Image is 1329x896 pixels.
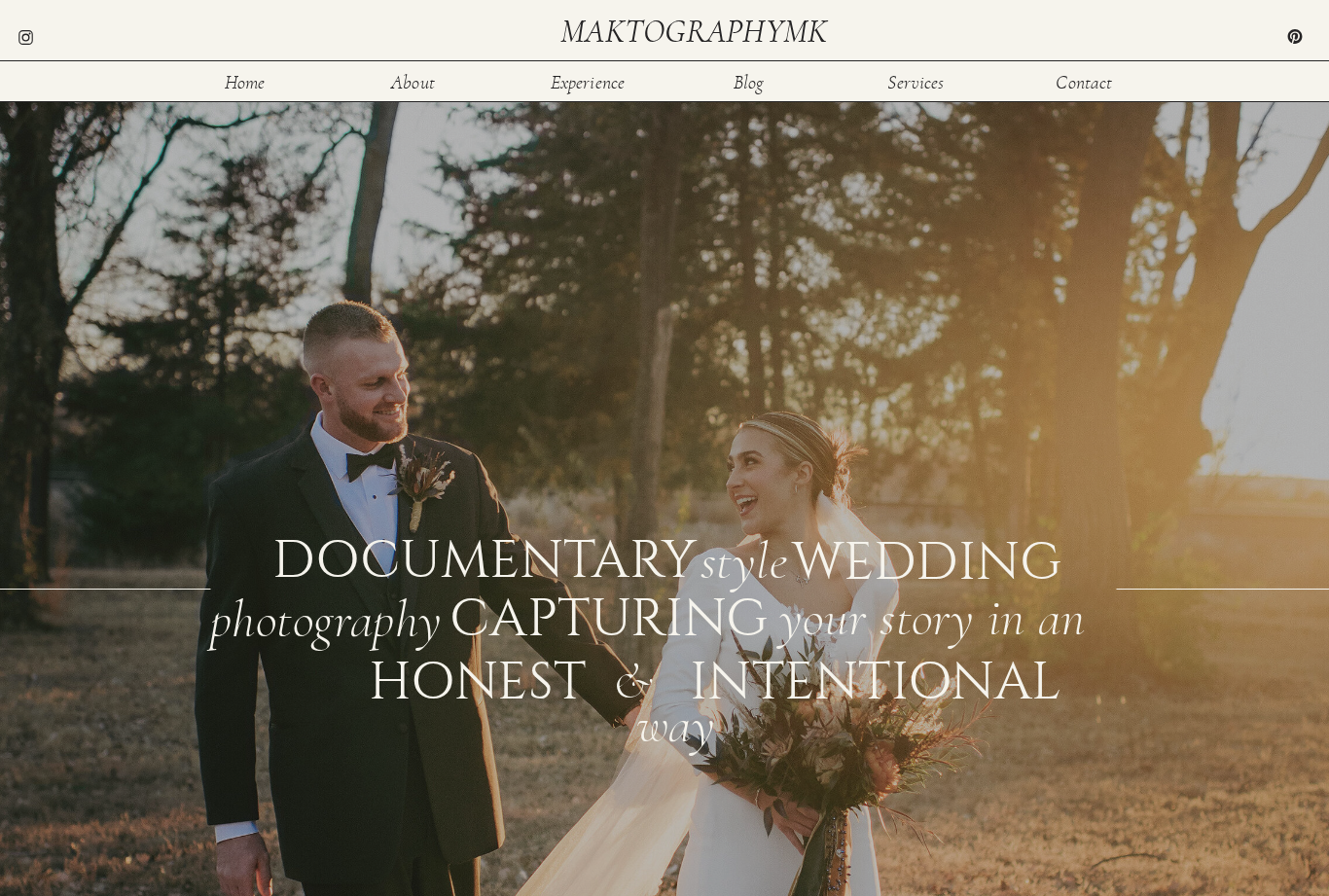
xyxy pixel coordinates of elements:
[636,699,733,744] div: way
[779,592,1113,636] div: your story in an
[690,656,831,699] div: intentional
[884,73,948,90] a: Services
[792,536,1058,578] div: WEDDING
[717,73,780,90] a: Blog
[700,536,786,578] div: style
[1053,73,1116,90] a: Contact
[560,16,835,48] a: maktographymk
[449,592,678,636] div: CAPTURING
[549,73,627,90] a: Experience
[381,73,445,90] a: About
[210,594,445,639] div: photography
[613,656,671,700] div: &
[213,73,276,90] a: Home
[272,534,690,580] div: documentary
[369,656,510,699] div: honest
